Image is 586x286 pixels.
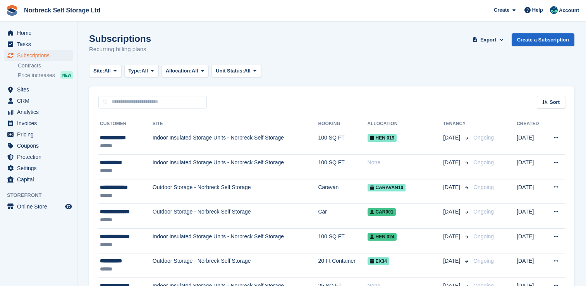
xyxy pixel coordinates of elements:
[4,50,73,61] a: menu
[517,229,545,253] td: [DATE]
[473,208,494,215] span: Ongoing
[21,4,103,17] a: Norbreck Self Storage Ltd
[18,62,73,69] a: Contracts
[18,71,73,79] a: Price increases NEW
[153,130,318,155] td: Indoor Insulated Storage Units - Norbreck Self Storage
[4,107,73,117] a: menu
[318,179,367,204] td: Caravan
[4,163,73,174] a: menu
[124,65,158,78] button: Type: All
[512,33,574,46] a: Create a Subscription
[89,33,151,44] h1: Subscriptions
[17,50,64,61] span: Subscriptions
[368,257,389,265] span: EX34
[517,179,545,204] td: [DATE]
[93,67,104,75] span: Site:
[104,67,111,75] span: All
[17,39,64,50] span: Tasks
[443,183,462,191] span: [DATE]
[368,118,443,130] th: Allocation
[4,39,73,50] a: menu
[216,67,244,75] span: Unit Status:
[368,134,397,142] span: HEN 019
[517,130,545,155] td: [DATE]
[4,174,73,185] a: menu
[89,45,151,54] p: Recurring billing plans
[559,7,579,14] span: Account
[162,65,209,78] button: Allocation: All
[471,33,505,46] button: Export
[532,6,543,14] span: Help
[89,65,121,78] button: Site: All
[244,67,251,75] span: All
[473,184,494,190] span: Ongoing
[494,6,509,14] span: Create
[443,257,462,265] span: [DATE]
[550,98,560,106] span: Sort
[17,107,64,117] span: Analytics
[517,204,545,229] td: [DATE]
[4,140,73,151] a: menu
[517,253,545,278] td: [DATE]
[17,174,64,185] span: Capital
[153,155,318,179] td: Indoor Insulated Storage Units - Norbreck Self Storage
[443,159,462,167] span: [DATE]
[7,191,77,199] span: Storefront
[443,118,470,130] th: Tenancy
[17,95,64,106] span: CRM
[480,36,496,44] span: Export
[17,28,64,38] span: Home
[473,159,494,165] span: Ongoing
[473,258,494,264] span: Ongoing
[153,204,318,229] td: Outdoor Storage - Norbreck Self Storage
[318,253,367,278] td: 20 Ft Container
[4,201,73,212] a: menu
[4,129,73,140] a: menu
[153,179,318,204] td: Outdoor Storage - Norbreck Self Storage
[129,67,142,75] span: Type:
[368,233,397,241] span: HEN 024
[368,208,396,216] span: Car001
[17,129,64,140] span: Pricing
[98,118,153,130] th: Customer
[64,202,73,211] a: Preview store
[318,130,367,155] td: 100 SQ FT
[473,233,494,239] span: Ongoing
[17,84,64,95] span: Sites
[4,84,73,95] a: menu
[368,159,443,167] div: None
[517,118,545,130] th: Created
[211,65,261,78] button: Unit Status: All
[141,67,148,75] span: All
[166,67,192,75] span: Allocation:
[4,152,73,162] a: menu
[17,152,64,162] span: Protection
[517,155,545,179] td: [DATE]
[60,71,73,79] div: NEW
[473,134,494,141] span: Ongoing
[368,184,406,191] span: Caravan10
[443,233,462,241] span: [DATE]
[550,6,558,14] img: Sally King
[318,155,367,179] td: 100 SQ FT
[17,201,64,212] span: Online Store
[17,140,64,151] span: Coupons
[443,134,462,142] span: [DATE]
[17,163,64,174] span: Settings
[153,253,318,278] td: Outdoor Storage - Norbreck Self Storage
[192,67,198,75] span: All
[318,204,367,229] td: Car
[318,118,367,130] th: Booking
[153,229,318,253] td: Indoor Insulated Storage Units - Norbreck Self Storage
[18,72,55,79] span: Price increases
[4,95,73,106] a: menu
[4,118,73,129] a: menu
[153,118,318,130] th: Site
[4,28,73,38] a: menu
[443,208,462,216] span: [DATE]
[6,5,18,16] img: stora-icon-8386f47178a22dfd0bd8f6a31ec36ba5ce8667c1dd55bd0f319d3a0aa187defe.svg
[318,229,367,253] td: 100 SQ FT
[17,118,64,129] span: Invoices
